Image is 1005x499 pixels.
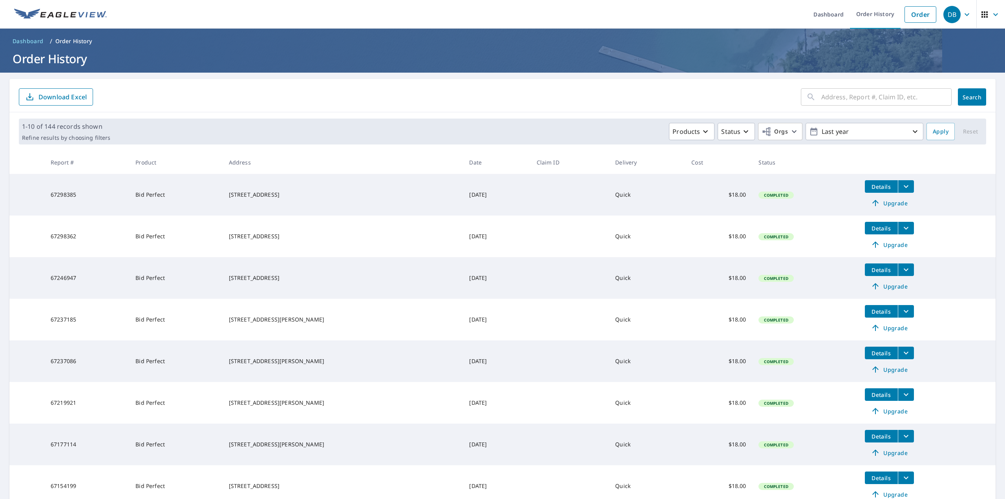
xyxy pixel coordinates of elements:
[685,340,752,382] td: $18.00
[19,88,93,106] button: Download Excel
[865,322,914,334] a: Upgrade
[865,472,898,484] button: detailsBtn-67154199
[958,88,986,106] button: Search
[609,424,685,465] td: Quick
[806,123,923,140] button: Last year
[22,122,110,131] p: 1-10 of 144 records shown
[865,363,914,376] a: Upgrade
[129,340,222,382] td: Bid Perfect
[129,382,222,424] td: Bid Perfect
[229,191,457,199] div: [STREET_ADDRESS]
[759,317,793,323] span: Completed
[933,127,948,137] span: Apply
[463,299,530,340] td: [DATE]
[685,424,752,465] td: $18.00
[44,174,129,216] td: 67298385
[44,382,129,424] td: 67219921
[865,197,914,209] a: Upgrade
[943,6,961,23] div: DB
[463,382,530,424] td: [DATE]
[718,123,755,140] button: Status
[609,299,685,340] td: Quick
[672,127,700,136] p: Products
[865,388,898,401] button: detailsBtn-67219921
[721,127,740,136] p: Status
[685,174,752,216] td: $18.00
[752,151,858,174] th: Status
[926,123,955,140] button: Apply
[865,430,898,442] button: detailsBtn-67177114
[463,340,530,382] td: [DATE]
[865,222,898,234] button: detailsBtn-67298362
[22,134,110,141] p: Refine results by choosing filters
[129,257,222,299] td: Bid Perfect
[898,347,914,359] button: filesDropdownBtn-67237086
[819,125,910,139] p: Last year
[463,151,530,174] th: Date
[44,151,129,174] th: Report #
[685,382,752,424] td: $18.00
[904,6,936,23] a: Order
[964,93,980,101] span: Search
[44,216,129,257] td: 67298362
[758,123,802,140] button: Orgs
[685,151,752,174] th: Cost
[759,192,793,198] span: Completed
[898,430,914,442] button: filesDropdownBtn-67177114
[50,37,52,46] li: /
[13,37,44,45] span: Dashboard
[870,281,909,291] span: Upgrade
[55,37,92,45] p: Order History
[9,35,47,48] a: Dashboard
[229,441,457,448] div: [STREET_ADDRESS][PERSON_NAME]
[865,405,914,417] a: Upgrade
[759,400,793,406] span: Completed
[759,359,793,364] span: Completed
[129,174,222,216] td: Bid Perfect
[870,198,909,208] span: Upgrade
[669,123,714,140] button: Products
[44,299,129,340] td: 67237185
[762,127,788,137] span: Orgs
[609,340,685,382] td: Quick
[821,86,952,108] input: Address, Report #, Claim ID, etc.
[44,424,129,465] td: 67177114
[229,357,457,365] div: [STREET_ADDRESS][PERSON_NAME]
[898,305,914,318] button: filesDropdownBtn-67237185
[870,266,893,274] span: Details
[463,257,530,299] td: [DATE]
[865,280,914,292] a: Upgrade
[898,180,914,193] button: filesDropdownBtn-67298385
[229,274,457,282] div: [STREET_ADDRESS]
[870,406,909,416] span: Upgrade
[44,257,129,299] td: 67246947
[129,299,222,340] td: Bid Perfect
[129,424,222,465] td: Bid Perfect
[759,442,793,448] span: Completed
[898,263,914,276] button: filesDropdownBtn-67246947
[870,474,893,482] span: Details
[463,216,530,257] td: [DATE]
[223,151,463,174] th: Address
[870,433,893,440] span: Details
[229,232,457,240] div: [STREET_ADDRESS]
[44,340,129,382] td: 67237086
[14,9,107,20] img: EV Logo
[759,484,793,489] span: Completed
[865,238,914,251] a: Upgrade
[129,216,222,257] td: Bid Perfect
[609,382,685,424] td: Quick
[609,174,685,216] td: Quick
[229,482,457,490] div: [STREET_ADDRESS]
[898,222,914,234] button: filesDropdownBtn-67298362
[609,151,685,174] th: Delivery
[870,308,893,315] span: Details
[870,448,909,457] span: Upgrade
[898,472,914,484] button: filesDropdownBtn-67154199
[870,240,909,249] span: Upgrade
[865,305,898,318] button: detailsBtn-67237185
[870,225,893,232] span: Details
[463,424,530,465] td: [DATE]
[759,276,793,281] span: Completed
[229,399,457,407] div: [STREET_ADDRESS][PERSON_NAME]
